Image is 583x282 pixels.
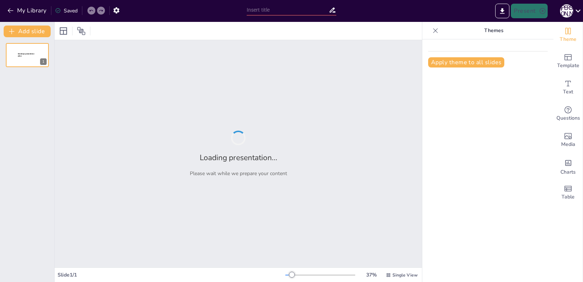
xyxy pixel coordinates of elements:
span: Table [562,193,575,201]
button: Apply theme to all slides [428,57,504,67]
span: Theme [560,35,576,43]
span: Questions [556,114,580,122]
div: Saved [55,7,78,14]
button: Export to PowerPoint [495,4,509,18]
div: Add images, graphics, shapes or video [553,127,583,153]
span: Single View [392,272,418,278]
p: Please wait while we prepare your content [190,170,287,177]
span: Text [563,88,573,96]
div: Add charts and graphs [553,153,583,179]
div: Change the overall theme [553,22,583,48]
h2: Loading presentation... [200,152,277,163]
div: Get real-time input from your audience [553,101,583,127]
button: Add slide [4,26,51,37]
div: Layout [58,25,69,37]
span: Media [561,140,575,148]
button: My Library [5,5,50,16]
div: 37 % [363,271,380,278]
span: Charts [560,168,576,176]
div: 1 [40,58,47,65]
div: Add text boxes [553,74,583,101]
button: П [PERSON_NAME] [560,4,573,18]
div: 1 [6,43,49,67]
span: Template [557,62,579,70]
span: Position [77,27,86,35]
span: Sendsteps presentation editor [18,53,34,57]
p: Themes [441,22,546,39]
div: Add a table [553,179,583,206]
input: Insert title [247,5,329,15]
button: Present [511,4,547,18]
div: П [PERSON_NAME] [560,4,573,18]
div: Add ready made slides [553,48,583,74]
div: Slide 1 / 1 [58,271,285,278]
